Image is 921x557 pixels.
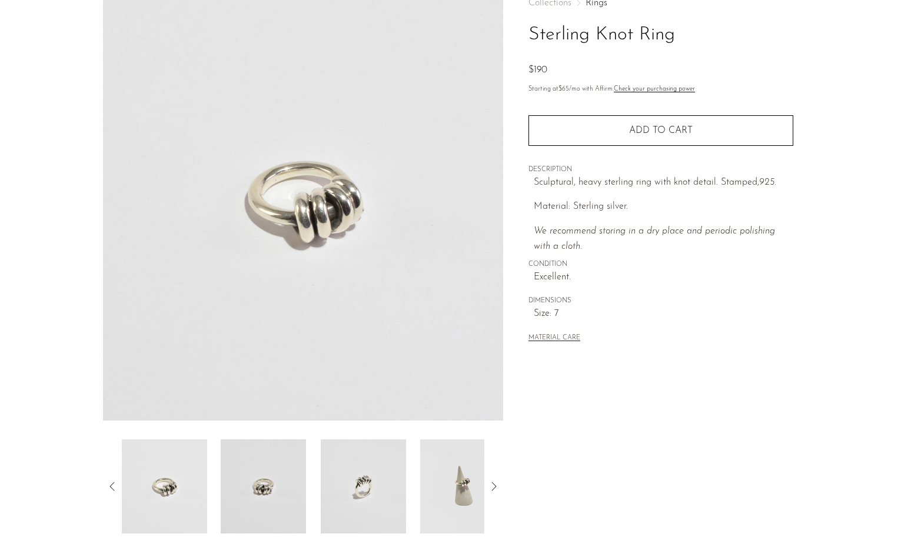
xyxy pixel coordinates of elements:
[528,165,793,175] span: DESCRIPTION
[534,226,775,251] i: We recommend storing in a dry place and periodic polishing with a cloth.
[528,65,547,75] span: $190
[321,439,406,533] img: Sterling Knot Ring
[528,84,793,95] p: Starting at /mo with Affirm.
[528,115,793,146] button: Add to cart
[528,334,580,343] button: MATERIAL CARE
[534,306,793,322] span: Size: 7
[528,20,793,50] h1: Sterling Knot Ring
[534,175,793,191] p: Sculptural, heavy sterling ring with knot detail. Stamped,
[122,439,207,533] img: Sterling Knot Ring
[558,86,569,92] span: $65
[221,439,306,533] img: Sterling Knot Ring
[420,439,506,533] img: Sterling Knot Ring
[629,125,693,136] span: Add to cart
[528,296,793,306] span: DIMENSIONS
[528,259,793,270] span: CONDITION
[614,86,695,92] a: Check your purchasing power - Learn more about Affirm Financing (opens in modal)
[534,270,793,285] span: Excellent.
[759,178,776,187] em: 925.
[534,199,793,215] p: Material: Sterling silver.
